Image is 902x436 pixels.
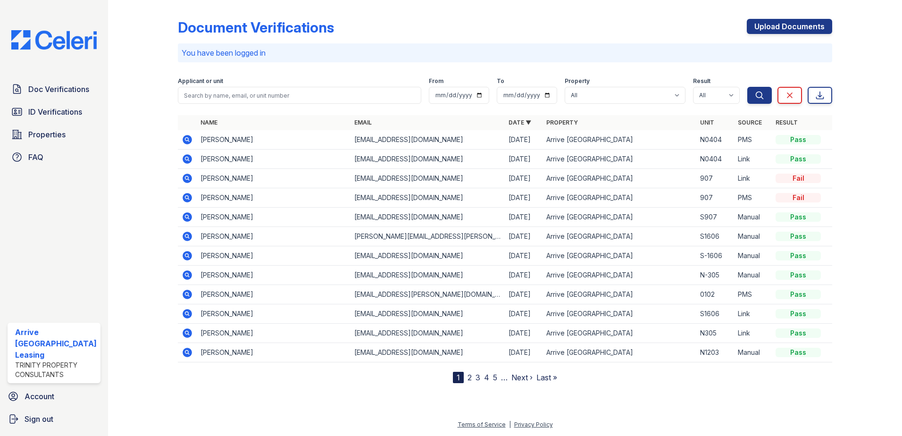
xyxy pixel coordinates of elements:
[543,208,697,227] td: Arrive [GEOGRAPHIC_DATA]
[28,84,89,95] span: Doc Verifications
[543,130,697,150] td: Arrive [GEOGRAPHIC_DATA]
[696,188,734,208] td: 907
[351,343,505,362] td: [EMAIL_ADDRESS][DOMAIN_NAME]
[197,304,351,324] td: [PERSON_NAME]
[8,125,100,144] a: Properties
[543,188,697,208] td: Arrive [GEOGRAPHIC_DATA]
[501,372,508,383] span: …
[776,174,821,183] div: Fail
[696,227,734,246] td: S1606
[476,373,480,382] a: 3
[182,47,829,59] p: You have been logged in
[453,372,464,383] div: 1
[543,169,697,188] td: Arrive [GEOGRAPHIC_DATA]
[776,193,821,202] div: Fail
[505,130,543,150] td: [DATE]
[696,285,734,304] td: 0102
[15,361,97,379] div: Trinity Property Consultants
[197,169,351,188] td: [PERSON_NAME]
[351,227,505,246] td: [PERSON_NAME][EMAIL_ADDRESS][PERSON_NAME][DOMAIN_NAME]
[28,106,82,117] span: ID Verifications
[543,150,697,169] td: Arrive [GEOGRAPHIC_DATA]
[351,150,505,169] td: [EMAIL_ADDRESS][DOMAIN_NAME]
[543,343,697,362] td: Arrive [GEOGRAPHIC_DATA]
[734,169,772,188] td: Link
[351,285,505,304] td: [EMAIL_ADDRESS][PERSON_NAME][DOMAIN_NAME]
[505,266,543,285] td: [DATE]
[25,413,53,425] span: Sign out
[696,324,734,343] td: N305
[696,130,734,150] td: N0404
[505,188,543,208] td: [DATE]
[505,208,543,227] td: [DATE]
[28,129,66,140] span: Properties
[776,119,798,126] a: Result
[505,324,543,343] td: [DATE]
[565,77,590,85] label: Property
[197,343,351,362] td: [PERSON_NAME]
[178,77,223,85] label: Applicant or unit
[493,373,497,382] a: 5
[354,119,372,126] a: Email
[776,154,821,164] div: Pass
[8,80,100,99] a: Doc Verifications
[734,285,772,304] td: PMS
[734,266,772,285] td: Manual
[696,304,734,324] td: S1606
[178,87,422,104] input: Search by name, email, or unit number
[776,328,821,338] div: Pass
[543,285,697,304] td: Arrive [GEOGRAPHIC_DATA]
[734,343,772,362] td: Manual
[511,373,533,382] a: Next ›
[776,251,821,260] div: Pass
[197,208,351,227] td: [PERSON_NAME]
[505,246,543,266] td: [DATE]
[351,246,505,266] td: [EMAIL_ADDRESS][DOMAIN_NAME]
[351,130,505,150] td: [EMAIL_ADDRESS][DOMAIN_NAME]
[197,285,351,304] td: [PERSON_NAME]
[696,169,734,188] td: 907
[351,266,505,285] td: [EMAIL_ADDRESS][DOMAIN_NAME]
[178,19,334,36] div: Document Verifications
[543,246,697,266] td: Arrive [GEOGRAPHIC_DATA]
[776,309,821,319] div: Pass
[200,119,217,126] a: Name
[738,119,762,126] a: Source
[734,130,772,150] td: PMS
[514,421,553,428] a: Privacy Policy
[734,227,772,246] td: Manual
[4,410,104,428] a: Sign out
[505,150,543,169] td: [DATE]
[4,387,104,406] a: Account
[734,304,772,324] td: Link
[543,304,697,324] td: Arrive [GEOGRAPHIC_DATA]
[8,102,100,121] a: ID Verifications
[197,227,351,246] td: [PERSON_NAME]
[734,324,772,343] td: Link
[25,391,54,402] span: Account
[197,150,351,169] td: [PERSON_NAME]
[734,246,772,266] td: Manual
[776,270,821,280] div: Pass
[776,348,821,357] div: Pass
[700,119,714,126] a: Unit
[8,148,100,167] a: FAQ
[747,19,832,34] a: Upload Documents
[696,208,734,227] td: S907
[505,304,543,324] td: [DATE]
[546,119,578,126] a: Property
[351,304,505,324] td: [EMAIL_ADDRESS][DOMAIN_NAME]
[15,327,97,361] div: Arrive [GEOGRAPHIC_DATA] Leasing
[197,324,351,343] td: [PERSON_NAME]
[505,285,543,304] td: [DATE]
[351,169,505,188] td: [EMAIL_ADDRESS][DOMAIN_NAME]
[509,119,531,126] a: Date ▼
[497,77,504,85] label: To
[4,30,104,50] img: CE_Logo_Blue-a8612792a0a2168367f1c8372b55b34899dd931a85d93a1a3d3e32e68fde9ad4.png
[696,266,734,285] td: N-305
[505,343,543,362] td: [DATE]
[484,373,489,382] a: 4
[696,246,734,266] td: S-1606
[351,188,505,208] td: [EMAIL_ADDRESS][DOMAIN_NAME]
